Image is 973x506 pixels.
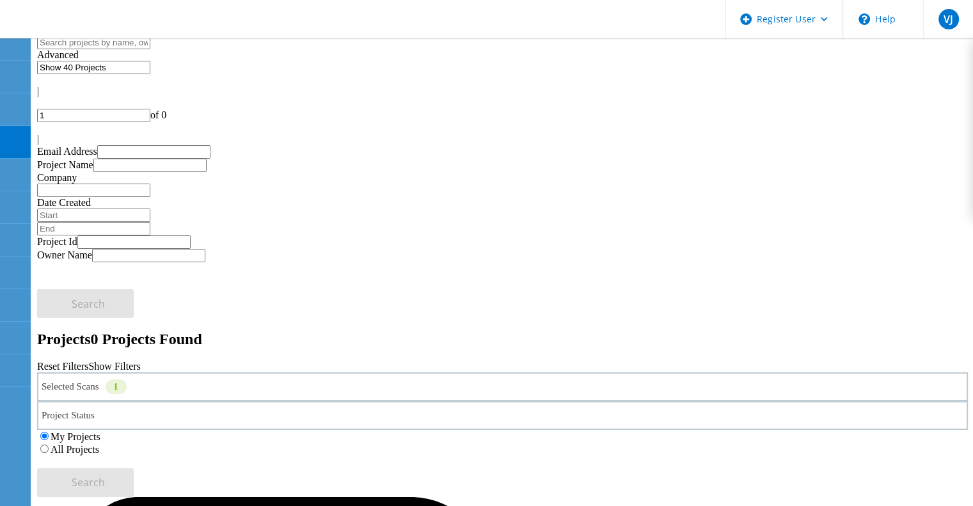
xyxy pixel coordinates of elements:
[72,475,105,489] span: Search
[88,361,140,372] a: Show Filters
[37,401,968,430] div: Project Status
[51,444,99,455] label: All Projects
[13,25,150,36] a: Live Optics Dashboard
[51,431,100,442] label: My Projects
[37,222,150,235] input: End
[91,331,202,347] span: 0 Projects Found
[37,468,134,497] button: Search
[37,197,91,208] label: Date Created
[150,109,166,120] span: of 0
[944,14,953,24] span: VJ
[37,331,91,347] b: Projects
[858,13,870,25] svg: \n
[37,209,150,222] input: Start
[37,372,968,401] div: Selected Scans
[37,172,77,183] label: Company
[37,36,150,49] input: Search projects by name, owner, ID, company, etc
[37,289,134,318] button: Search
[37,49,79,60] span: Advanced
[37,361,88,372] a: Reset Filters
[37,159,93,170] label: Project Name
[72,297,105,311] span: Search
[37,86,968,97] div: |
[37,249,92,260] label: Owner Name
[106,379,127,394] div: 1
[37,134,968,145] div: |
[37,236,77,247] label: Project Id
[37,146,97,157] label: Email Address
